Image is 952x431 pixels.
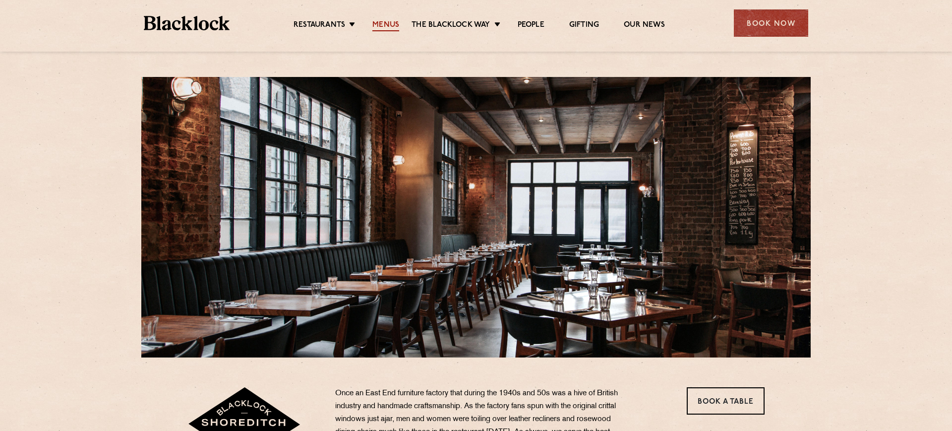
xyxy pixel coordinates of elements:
a: People [518,20,544,31]
img: BL_Textured_Logo-footer-cropped.svg [144,16,230,30]
a: Book a Table [687,387,765,415]
a: Our News [624,20,665,31]
a: The Blacklock Way [412,20,490,31]
a: Restaurants [294,20,345,31]
a: Menus [372,20,399,31]
a: Gifting [569,20,599,31]
div: Book Now [734,9,808,37]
